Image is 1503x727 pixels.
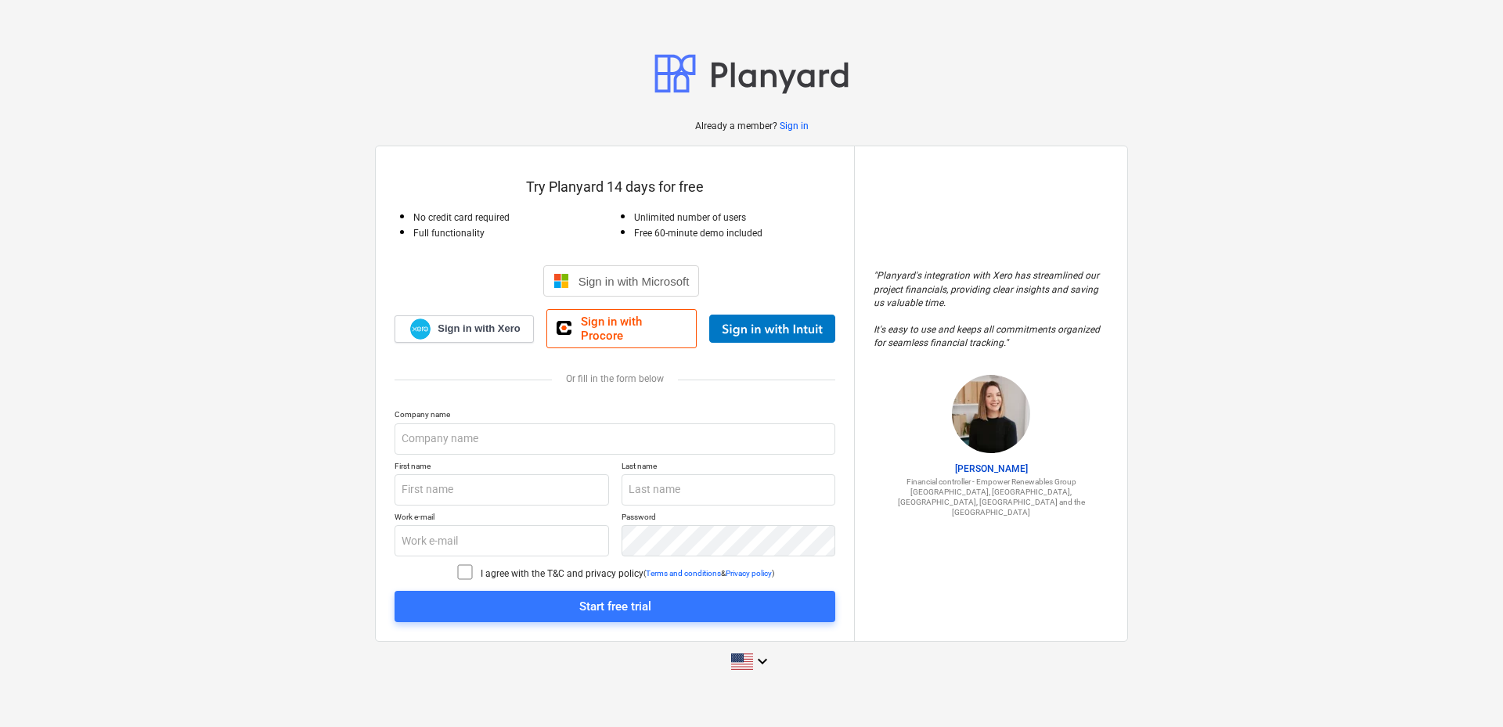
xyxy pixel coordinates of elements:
a: Sign in with Xero [395,315,534,343]
div: Start free trial [579,596,651,617]
p: Already a member? [695,120,780,133]
p: Full functionality [413,227,615,240]
p: Financial controller - Empower Renewables Group [874,477,1108,487]
p: " Planyard's integration with Xero has streamlined our project financials, providing clear insigh... [874,269,1108,350]
input: Company name [395,423,835,455]
span: Sign in with Xero [438,322,520,336]
a: Sign in [780,120,809,133]
button: Start free trial [395,591,835,622]
p: Try Planyard 14 days for free [395,178,835,196]
p: ( & ) [643,568,774,578]
p: Password [622,512,836,525]
p: [GEOGRAPHIC_DATA], [GEOGRAPHIC_DATA], [GEOGRAPHIC_DATA], [GEOGRAPHIC_DATA] and the [GEOGRAPHIC_DATA] [874,487,1108,518]
span: Sign in with Microsoft [578,275,690,288]
span: Sign in with Procore [581,315,687,343]
div: Or fill in the form below [395,373,835,384]
p: I agree with the T&C and privacy policy [481,567,643,581]
p: Free 60-minute demo included [634,227,836,240]
img: Sharon Brown [952,375,1030,453]
a: Sign in with Procore [546,309,697,348]
p: [PERSON_NAME] [874,462,1108,476]
img: Microsoft logo [553,273,569,289]
p: Company name [395,409,835,423]
a: Privacy policy [726,569,772,578]
a: Terms and conditions [646,569,721,578]
input: Last name [622,474,836,506]
input: Work e-mail [395,525,609,556]
p: Unlimited number of users [634,211,836,225]
p: First name [395,461,609,474]
input: First name [395,474,609,506]
p: Work e-mail [395,512,609,525]
p: No credit card required [413,211,615,225]
img: Xero logo [410,319,431,340]
p: Last name [622,461,836,474]
i: keyboard_arrow_down [753,652,772,671]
